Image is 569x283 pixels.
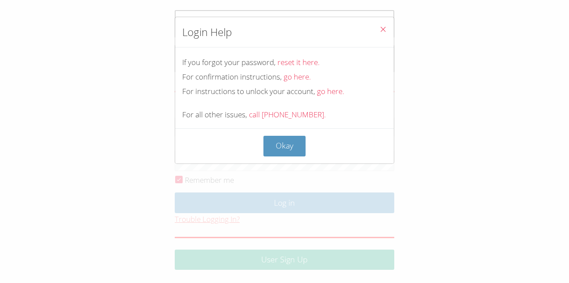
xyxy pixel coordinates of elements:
div: If you forgot your password, [182,56,387,69]
a: go here. [317,86,344,96]
div: For confirmation instructions, [182,71,387,83]
a: go here. [284,72,311,82]
h2: Login Help [182,24,232,40]
button: Close [372,17,394,44]
div: For instructions to unlock your account, [182,85,387,98]
button: Okay [263,136,306,156]
div: For all other issues, [182,109,387,121]
a: reset it here. [277,57,320,67]
a: call [PHONE_NUMBER]. [249,109,326,120]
